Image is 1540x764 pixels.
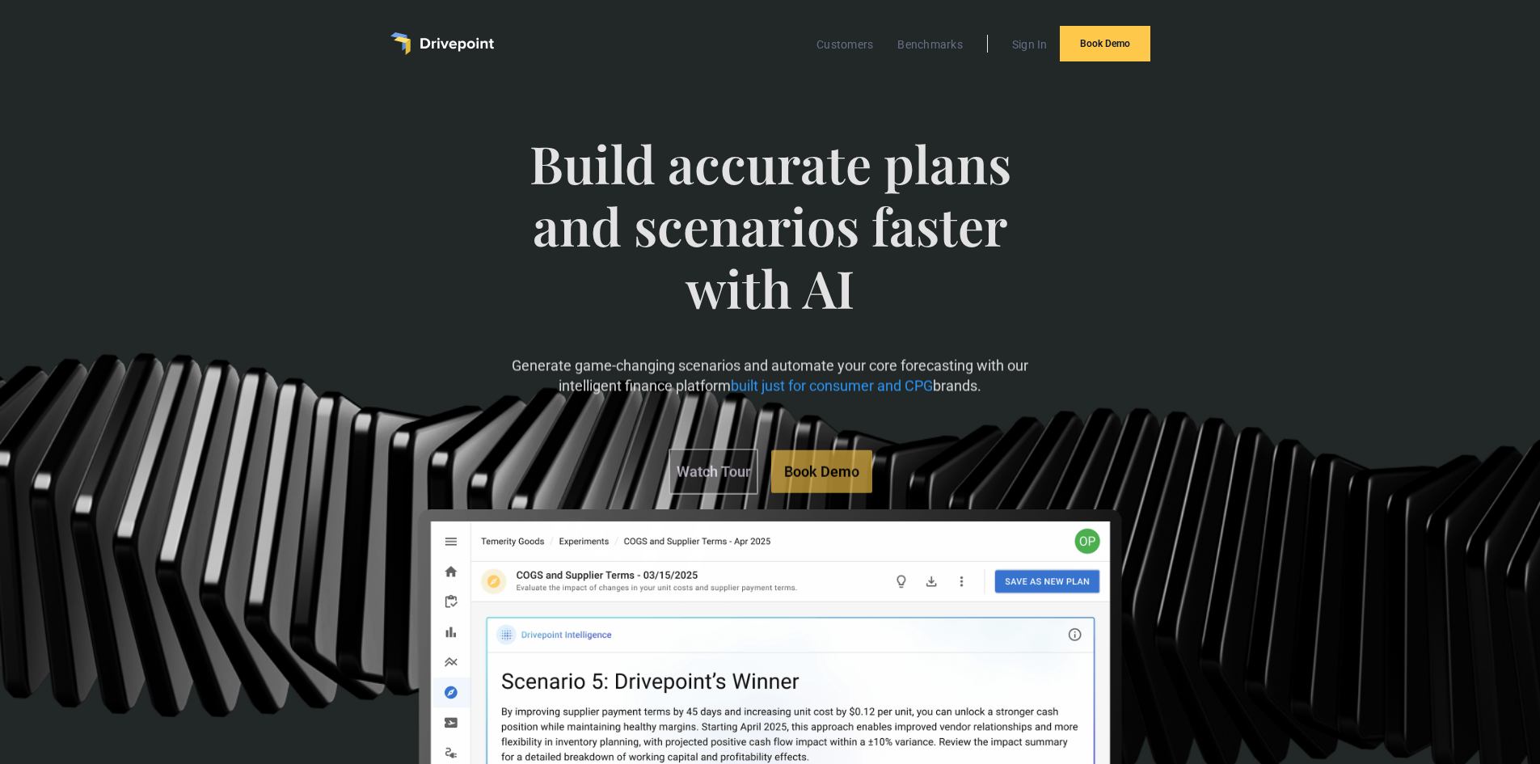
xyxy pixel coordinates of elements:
[1004,34,1056,55] a: Sign In
[504,356,1036,396] p: Generate game-changing scenarios and automate your core forecasting with our intelligent finance ...
[808,34,881,55] a: Customers
[771,450,872,492] a: Book Demo
[731,378,933,395] span: built just for consumer and CPG
[889,34,971,55] a: Benchmarks
[390,32,494,55] a: home
[669,448,758,494] a: Watch Tour
[1060,26,1150,61] a: Book Demo
[504,133,1036,351] span: Build accurate plans and scenarios faster with AI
